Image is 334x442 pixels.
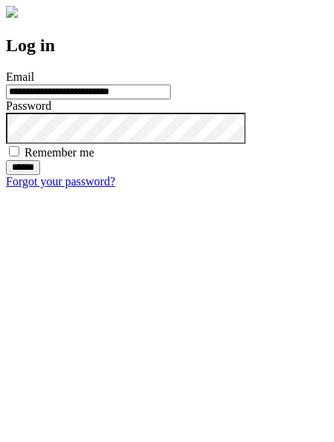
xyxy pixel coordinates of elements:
[6,36,328,56] h2: Log in
[6,6,18,18] img: logo-4e3dc11c47720685a147b03b5a06dd966a58ff35d612b21f08c02c0306f2b779.png
[6,175,115,188] a: Forgot your password?
[24,146,94,159] label: Remember me
[6,70,34,83] label: Email
[6,99,51,112] label: Password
